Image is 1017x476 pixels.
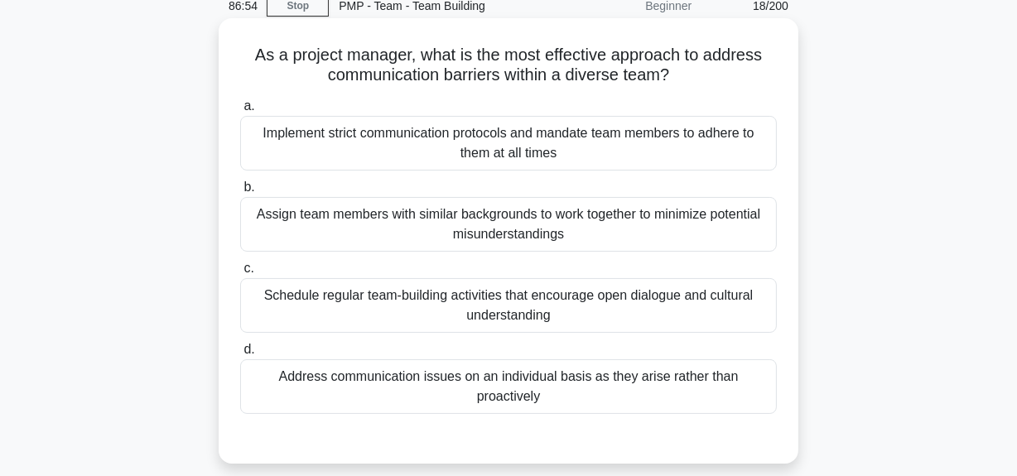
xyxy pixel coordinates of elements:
[243,261,253,275] span: c.
[243,180,254,194] span: b.
[243,99,254,113] span: a.
[239,45,778,86] h5: As a project manager, what is the most effective approach to address communication barriers withi...
[240,116,777,171] div: Implement strict communication protocols and mandate team members to adhere to them at all times
[240,359,777,414] div: Address communication issues on an individual basis as they arise rather than proactively
[240,278,777,333] div: Schedule regular team-building activities that encourage open dialogue and cultural understanding
[240,197,777,252] div: Assign team members with similar backgrounds to work together to minimize potential misunderstand...
[243,342,254,356] span: d.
